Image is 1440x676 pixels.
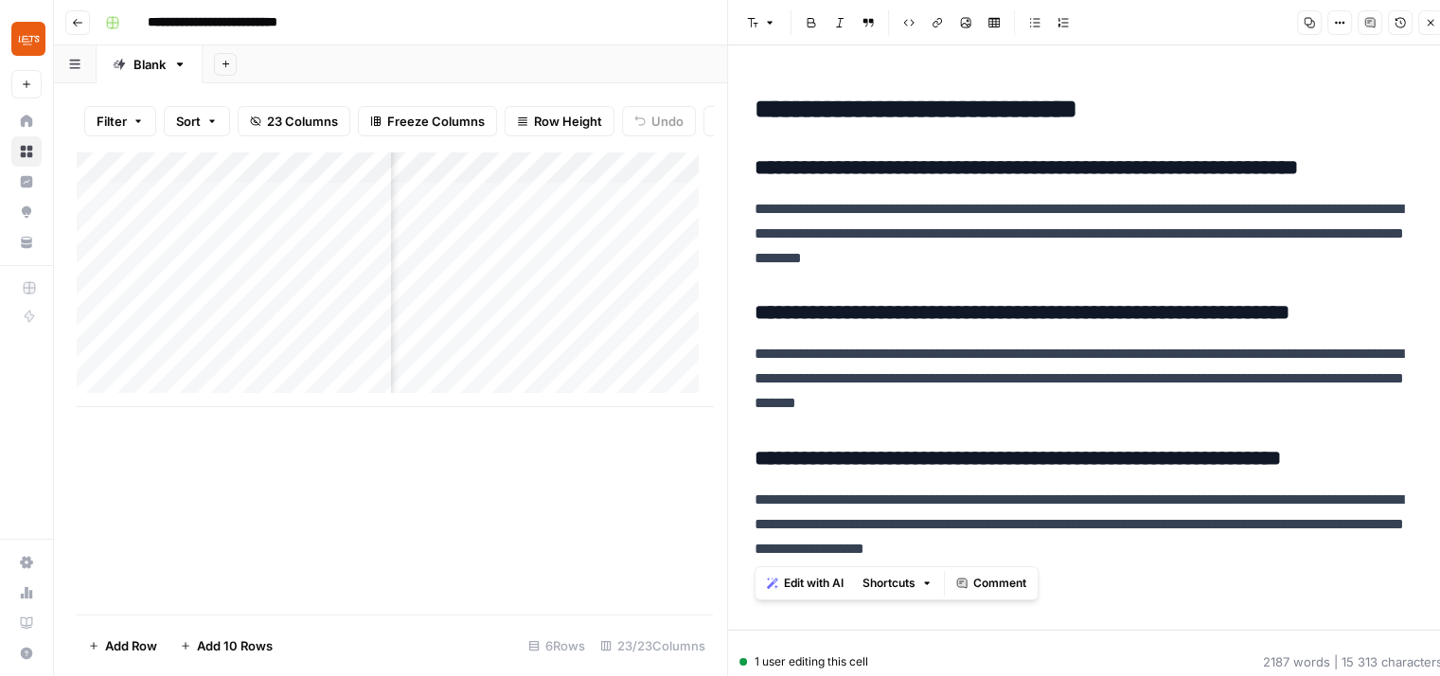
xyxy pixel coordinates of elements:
[133,55,166,74] div: Blank
[949,571,1034,596] button: Comment
[358,106,497,136] button: Freeze Columns
[97,112,127,131] span: Filter
[11,15,42,62] button: Workspace: LETS
[11,22,45,56] img: LETS Logo
[784,575,844,592] span: Edit with AI
[11,638,42,668] button: Help + Support
[11,197,42,227] a: Opportunities
[11,227,42,258] a: Your Data
[534,112,602,131] span: Row Height
[197,636,273,655] span: Add 10 Rows
[855,571,940,596] button: Shortcuts
[862,575,916,592] span: Shortcuts
[11,167,42,197] a: Insights
[11,547,42,578] a: Settings
[505,106,614,136] button: Row Height
[593,631,713,661] div: 23/23 Columns
[164,106,230,136] button: Sort
[739,653,868,670] div: 1 user editing this cell
[759,571,851,596] button: Edit with AI
[105,636,157,655] span: Add Row
[387,112,485,131] span: Freeze Columns
[84,106,156,136] button: Filter
[521,631,593,661] div: 6 Rows
[11,608,42,638] a: Learning Hub
[176,112,201,131] span: Sort
[97,45,203,83] a: Blank
[11,136,42,167] a: Browse
[651,112,684,131] span: Undo
[11,578,42,608] a: Usage
[973,575,1026,592] span: Comment
[622,106,696,136] button: Undo
[77,631,169,661] button: Add Row
[169,631,284,661] button: Add 10 Rows
[11,106,42,136] a: Home
[267,112,338,131] span: 23 Columns
[238,106,350,136] button: 23 Columns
